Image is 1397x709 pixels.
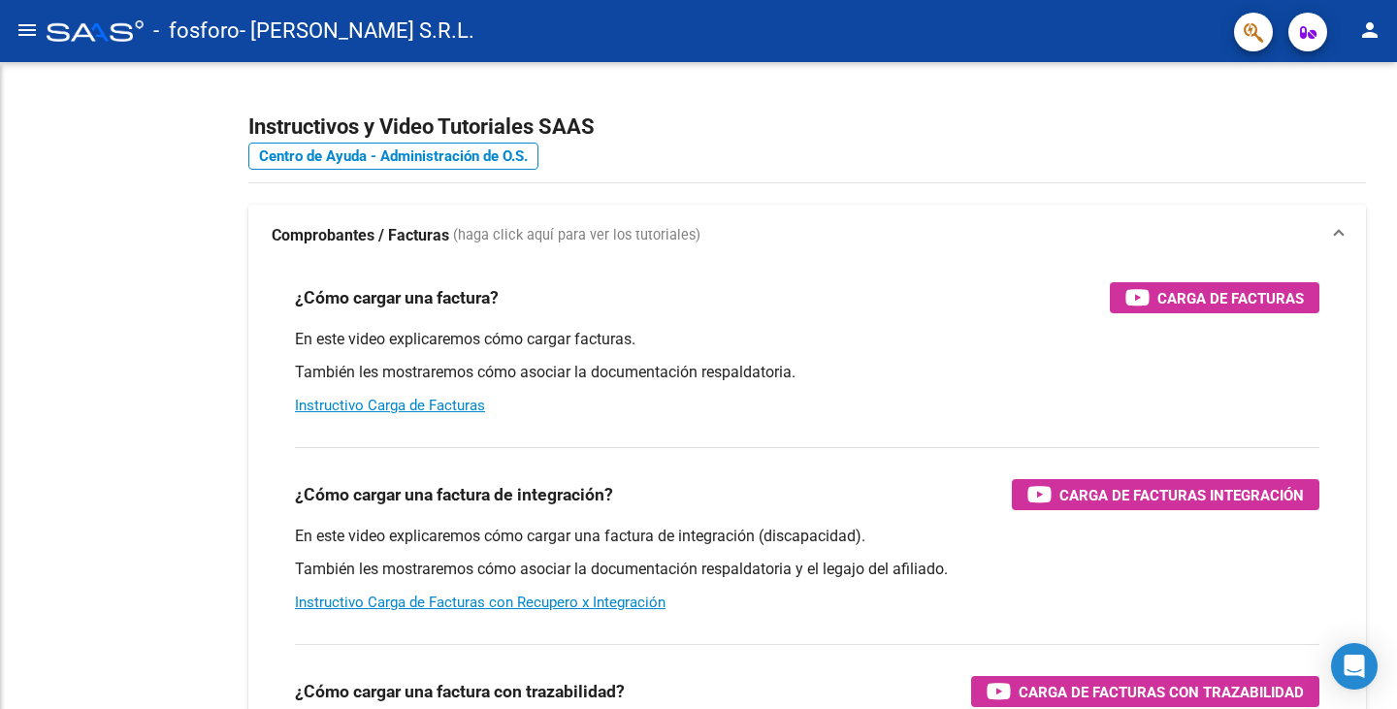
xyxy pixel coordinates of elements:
[295,526,1319,547] p: En este video explicaremos cómo cargar una factura de integración (discapacidad).
[153,10,240,52] span: - fosforo
[1331,643,1378,690] div: Open Intercom Messenger
[240,10,474,52] span: - [PERSON_NAME] S.R.L.
[1110,282,1319,313] button: Carga de Facturas
[295,329,1319,350] p: En este video explicaremos cómo cargar facturas.
[453,225,700,246] span: (haga click aquí para ver los tutoriales)
[971,676,1319,707] button: Carga de Facturas con Trazabilidad
[1019,680,1304,704] span: Carga de Facturas con Trazabilidad
[272,225,449,246] strong: Comprobantes / Facturas
[248,109,1366,145] h2: Instructivos y Video Tutoriales SAAS
[16,18,39,42] mat-icon: menu
[1012,479,1319,510] button: Carga de Facturas Integración
[1358,18,1381,42] mat-icon: person
[295,284,499,311] h3: ¿Cómo cargar una factura?
[295,362,1319,383] p: También les mostraremos cómo asociar la documentación respaldatoria.
[1157,286,1304,310] span: Carga de Facturas
[248,143,538,170] a: Centro de Ayuda - Administración de O.S.
[295,397,485,414] a: Instructivo Carga de Facturas
[295,678,625,705] h3: ¿Cómo cargar una factura con trazabilidad?
[248,205,1366,267] mat-expansion-panel-header: Comprobantes / Facturas (haga click aquí para ver los tutoriales)
[1059,483,1304,507] span: Carga de Facturas Integración
[295,559,1319,580] p: También les mostraremos cómo asociar la documentación respaldatoria y el legajo del afiliado.
[295,594,666,611] a: Instructivo Carga de Facturas con Recupero x Integración
[295,481,613,508] h3: ¿Cómo cargar una factura de integración?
